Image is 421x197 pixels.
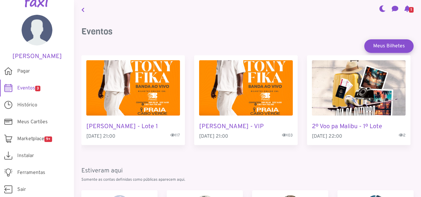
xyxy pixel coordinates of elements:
[312,133,406,140] p: [DATE] 22:00
[81,167,414,175] h5: Estiveram aqui
[282,133,293,139] span: 103
[86,133,180,140] p: [DATE] 21:00
[35,86,40,91] span: 3
[17,85,40,92] span: Eventos
[81,55,185,145] div: 1 / 3
[9,15,65,60] a: [PERSON_NAME]
[44,136,52,142] span: 9+
[17,101,37,109] span: Histórico
[199,60,293,116] img: TONY FIKA - VIP
[86,60,180,116] img: TONY FIKA - Lote 1
[364,39,414,53] a: Meus Bilhetes
[307,55,411,145] div: 3 / 3
[81,55,185,145] a: TONY FIKA - Lote 1 [PERSON_NAME] - Lote 1 [DATE] 21:00117
[17,186,26,193] span: Sair
[9,53,65,60] h5: [PERSON_NAME]
[17,135,52,143] span: Marketplace
[81,26,414,37] h3: Eventos
[312,123,406,130] h5: 2º Voo pa Malibu - 1º Lote
[194,55,298,145] a: TONY FIKA - VIP [PERSON_NAME] - VIP [DATE] 21:00103
[399,133,406,139] span: 2
[409,7,414,13] span: 1
[17,152,34,160] span: Instalar
[194,55,298,145] div: 2 / 3
[307,55,411,145] a: 2º Voo pa Malibu - 1º Lote 2º Voo pa Malibu - 1º Lote [DATE] 22:002
[199,123,293,130] h5: [PERSON_NAME] - VIP
[199,133,293,140] p: [DATE] 21:00
[17,169,45,176] span: Ferramentas
[312,60,406,116] img: 2º Voo pa Malibu - 1º Lote
[170,133,180,139] span: 117
[17,68,30,75] span: Pagar
[86,123,180,130] h5: [PERSON_NAME] - Lote 1
[17,118,48,126] span: Meus Cartões
[81,177,414,183] p: Somente as contas definidas como públicas aparecem aqui.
